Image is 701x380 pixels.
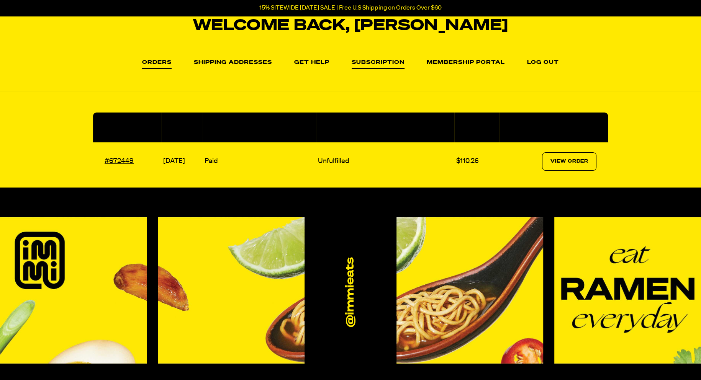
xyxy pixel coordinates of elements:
[158,217,305,364] img: Instagram
[203,113,316,142] th: Payment Status
[203,142,316,181] td: Paid
[161,142,203,181] td: [DATE]
[316,142,454,181] td: Unfulfilled
[93,113,161,142] th: Order
[542,152,596,171] a: View Order
[554,217,701,364] img: Instagram
[194,60,272,66] a: Shipping Addresses
[454,113,499,142] th: Total
[454,142,499,181] td: $110.26
[396,217,543,364] img: Instagram
[105,158,134,165] a: #672449
[142,60,172,69] a: Orders
[294,60,329,66] a: Get Help
[259,5,442,11] p: 15% SITEWIDE [DATE] SALE | Free U.S Shipping on Orders Over $60
[527,60,559,66] a: Log out
[427,60,505,66] a: Membership Portal
[316,113,454,142] th: Fulfillment Status
[352,60,405,69] a: Subscription
[344,257,357,327] a: @immieats
[161,113,203,142] th: Date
